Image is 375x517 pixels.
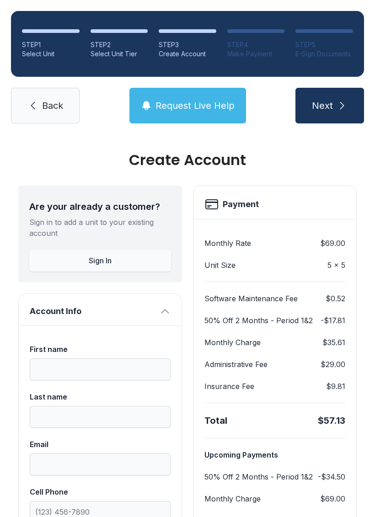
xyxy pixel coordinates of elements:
[30,358,171,380] input: First name
[204,359,268,370] dt: Administrative Fee
[227,40,285,49] div: STEP 4
[318,471,345,482] dd: -$34.50
[326,293,345,304] dd: $0.52
[30,406,171,428] input: Last name
[159,49,216,59] div: Create Account
[321,359,345,370] dd: $29.00
[326,381,345,392] dd: $9.81
[318,414,345,427] div: $57.13
[91,49,148,59] div: Select Unit Tier
[227,49,285,59] div: Make Payment
[204,238,251,249] dt: Monthly Rate
[22,40,80,49] div: STEP 1
[312,99,333,112] span: Next
[320,493,345,504] dd: $69.00
[204,293,298,304] dt: Software Maintenance Fee
[204,449,345,460] h3: Upcoming Payments
[155,99,235,112] span: Request Live Help
[30,439,171,450] div: Email
[204,381,254,392] dt: Insurance Fee
[320,238,345,249] dd: $69.00
[30,453,171,475] input: Email
[30,305,156,318] span: Account Info
[204,260,236,271] dt: Unit Size
[321,315,345,326] dd: -$17.81
[204,471,313,482] dt: 50% Off 2 Months - Period 1&2
[159,40,216,49] div: STEP 3
[89,255,112,266] span: Sign In
[204,414,227,427] div: Total
[204,337,261,348] dt: Monthly Charge
[30,344,171,355] div: First name
[22,49,80,59] div: Select Unit
[29,217,171,239] div: Sign in to add a unit to your existing account
[19,294,182,325] button: Account Info
[295,49,353,59] div: E-Sign Documents
[42,99,63,112] span: Back
[204,315,313,326] dt: 50% Off 2 Months - Period 1&2
[30,391,171,402] div: Last name
[204,493,261,504] dt: Monthly Charge
[327,260,345,271] dd: 5 x 5
[223,198,259,211] h2: Payment
[29,200,171,213] div: Are your already a customer?
[295,40,353,49] div: STEP 5
[18,153,357,167] div: Create Account
[30,486,171,497] div: Cell Phone
[91,40,148,49] div: STEP 2
[322,337,345,348] dd: $35.61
